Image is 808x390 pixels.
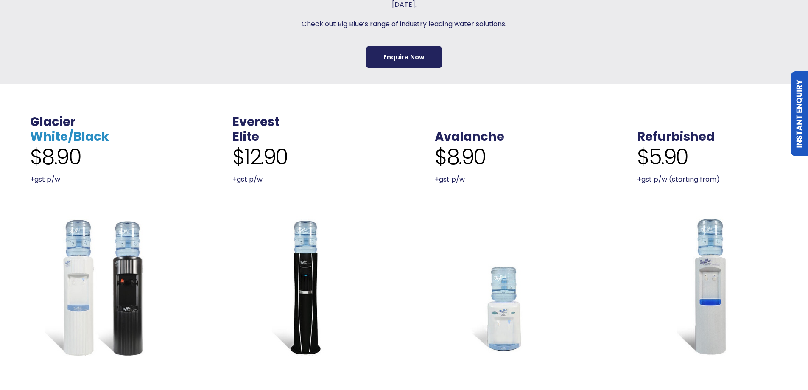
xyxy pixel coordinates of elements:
[366,46,442,68] a: Enquire Now
[435,216,576,357] a: Benchtop Avalanche
[30,216,171,357] a: Glacier White or Black
[435,113,438,130] span: .
[637,144,688,170] span: $5.90
[637,128,715,145] a: Refurbished
[30,113,76,130] a: Glacier
[637,216,778,357] a: Refurbished
[30,144,81,170] span: $8.90
[232,113,280,130] a: Everest
[232,216,373,357] a: Everest Elite
[791,71,808,156] a: Instant Enquiry
[637,113,640,130] span: .
[232,128,259,145] a: Elite
[30,174,171,185] p: +gst p/w
[435,174,576,185] p: +gst p/w
[232,144,288,170] span: $12.90
[435,128,504,145] a: Avalanche
[30,128,109,145] a: White/Black
[752,334,796,378] iframe: Chatbot
[232,174,373,185] p: +gst p/w
[637,174,778,185] p: +gst p/w (starting from)
[246,18,562,30] p: Check out Big Blue’s range of industry leading water solutions.
[435,144,486,170] span: $8.90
